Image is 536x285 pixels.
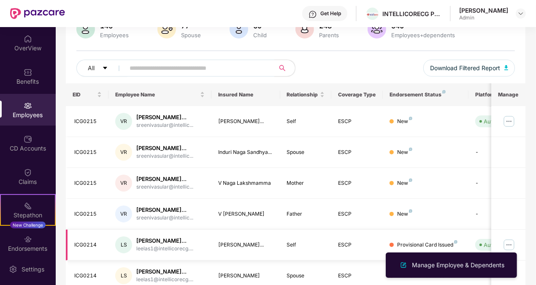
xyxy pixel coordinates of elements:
[287,241,325,249] div: Self
[230,20,248,38] img: svg+xml;base64,PHN2ZyB4bWxucz0iaHR0cDovL3d3dy53My5vcmcvMjAwMC9zdmciIHhtbG5zOnhsaW5rPSJodHRwOi8vd3...
[468,137,528,168] td: -
[218,118,273,126] div: [PERSON_NAME]...
[74,210,102,218] div: ICG0215
[368,20,386,38] img: svg+xml;base64,PHN2ZyB4bWxucz0iaHR0cDovL3d3dy53My5vcmcvMjAwMC9zdmciIHhtbG5zOnhsaW5rPSJodHRwOi8vd3...
[475,91,522,98] div: Platform Status
[218,179,273,187] div: V Naga Lakshmamma
[409,209,412,213] img: svg+xml;base64,PHN2ZyB4bWxucz0iaHR0cDovL3d3dy53My5vcmcvMjAwMC9zdmciIHdpZHRoPSI4IiBoZWlnaHQ9IjgiIH...
[484,117,517,126] div: Auto Verified
[211,83,280,106] th: Insured Name
[108,83,211,106] th: Employee Name
[454,240,457,244] img: svg+xml;base64,PHN2ZyB4bWxucz0iaHR0cDovL3d3dy53My5vcmcvMjAwMC9zdmciIHdpZHRoPSI4IiBoZWlnaHQ9IjgiIH...
[409,178,412,182] img: svg+xml;base64,PHN2ZyB4bWxucz0iaHR0cDovL3d3dy53My5vcmcvMjAwMC9zdmciIHdpZHRoPSI4IiBoZWlnaHQ9IjgiIH...
[136,175,193,183] div: [PERSON_NAME]...
[136,276,193,284] div: leelas1@intellicorecg....
[136,214,193,222] div: sreenivasular@intellic...
[398,260,409,270] img: svg+xml;base64,PHN2ZyB4bWxucz0iaHR0cDovL3d3dy53My5vcmcvMjAwMC9zdmciIHhtbG5zOnhsaW5rPSJodHRwOi8vd3...
[338,210,376,218] div: ESCP
[74,241,102,249] div: ICG0214
[338,241,376,249] div: ESCP
[410,260,506,270] div: Manage Employee & Dependents
[390,91,462,98] div: Endorsement Status
[397,118,412,126] div: New
[136,245,193,253] div: leelas1@intellicorecg....
[88,63,95,73] span: All
[218,210,273,218] div: V [PERSON_NAME]
[338,118,376,126] div: ESCP
[136,152,193,160] div: sreenivasular@intellic...
[24,235,32,244] img: svg+xml;base64,PHN2ZyBpZD0iRW5kb3JzZW1lbnRzIiB4bWxucz0iaHR0cDovL3d3dy53My5vcmcvMjAwMC9zdmciIHdpZH...
[287,118,325,126] div: Self
[115,144,132,161] div: VR
[317,32,341,38] div: Parents
[98,32,130,38] div: Employees
[423,60,515,77] button: Download Filtered Report
[136,121,193,129] div: sreenivasular@intellic...
[287,148,325,156] div: Spouse
[517,10,524,17] img: svg+xml;base64,PHN2ZyBpZD0iRHJvcGRvd24tMzJ4MzIiIHhtbG5zPSJodHRwOi8vd3d3LnczLm9yZy8yMDAwL3N2ZyIgd2...
[320,10,341,17] div: Get Help
[136,237,193,245] div: [PERSON_NAME]...
[102,65,108,72] span: caret-down
[430,63,500,73] span: Download Filtered Report
[76,60,128,77] button: Allcaret-down
[115,175,132,192] div: VR
[136,206,193,214] div: [PERSON_NAME]...
[115,113,132,130] div: VR
[136,144,193,152] div: [PERSON_NAME]...
[287,210,325,218] div: Father
[252,32,268,38] div: Child
[390,32,457,38] div: Employees+dependents
[309,10,317,19] img: svg+xml;base64,PHN2ZyBpZD0iSGVscC0zMngzMiIgeG1sbnM9Imh0dHA6Ly93d3cudzMub3JnLzIwMDAvc3ZnIiB3aWR0aD...
[76,20,95,38] img: svg+xml;base64,PHN2ZyB4bWxucz0iaHR0cDovL3d3dy53My5vcmcvMjAwMC9zdmciIHhtbG5zOnhsaW5rPSJodHRwOi8vd3...
[24,68,32,77] img: svg+xml;base64,PHN2ZyBpZD0iQmVuZWZpdHMiIHhtbG5zPSJodHRwOi8vd3d3LnczLm9yZy8yMDAwL3N2ZyIgd2lkdGg9Ij...
[287,179,325,187] div: Mother
[66,83,109,106] th: EID
[115,236,132,253] div: LS
[295,20,314,38] img: svg+xml;base64,PHN2ZyB4bWxucz0iaHR0cDovL3d3dy53My5vcmcvMjAwMC9zdmciIHhtbG5zOnhsaW5rPSJodHRwOi8vd3...
[74,179,102,187] div: ICG0215
[24,135,32,143] img: svg+xml;base64,PHN2ZyBpZD0iQ0RfQWNjb3VudHMiIGRhdGEtbmFtZT0iQ0QgQWNjb3VudHMiIHhtbG5zPSJodHRwOi8vd3...
[274,60,295,77] button: search
[280,83,332,106] th: Relationship
[136,268,193,276] div: [PERSON_NAME]...
[1,211,55,219] div: Stepathon
[459,6,508,14] div: [PERSON_NAME]
[157,20,176,38] img: svg+xml;base64,PHN2ZyB4bWxucz0iaHR0cDovL3d3dy53My5vcmcvMjAwMC9zdmciIHhtbG5zOnhsaW5rPSJodHRwOi8vd3...
[136,113,193,121] div: [PERSON_NAME]...
[502,238,516,252] img: manageButton
[73,91,96,98] span: EID
[442,90,446,93] img: svg+xml;base64,PHN2ZyB4bWxucz0iaHR0cDovL3d3dy53My5vcmcvMjAwMC9zdmciIHdpZHRoPSI4IiBoZWlnaHQ9IjgiIH...
[287,272,325,280] div: Spouse
[9,265,17,274] img: svg+xml;base64,PHN2ZyBpZD0iU2V0dGluZy0yMHgyMCIgeG1sbnM9Imh0dHA6Ly93d3cudzMub3JnLzIwMDAvc3ZnIiB3aW...
[19,265,47,274] div: Settings
[24,101,32,110] img: svg+xml;base64,PHN2ZyBpZD0iRW1wbG95ZWVzIiB4bWxucz0iaHR0cDovL3d3dy53My5vcmcvMjAwMC9zdmciIHdpZHRoPS...
[218,148,273,156] div: Induri Naga Sandhya...
[468,168,528,199] td: -
[397,148,412,156] div: New
[115,206,132,222] div: VR
[331,83,383,106] th: Coverage Type
[24,202,32,210] img: svg+xml;base64,PHN2ZyB4bWxucz0iaHR0cDovL3d3dy53My5vcmcvMjAwMC9zdmciIHdpZHRoPSIyMSIgaGVpZ2h0PSIyMC...
[484,241,517,249] div: Auto Verified
[397,241,457,249] div: Provisional Card Issued
[397,179,412,187] div: New
[115,91,198,98] span: Employee Name
[338,148,376,156] div: ESCP
[24,168,32,177] img: svg+xml;base64,PHN2ZyBpZD0iQ2xhaW0iIHhtbG5zPSJodHRwOi8vd3d3LnczLm9yZy8yMDAwL3N2ZyIgd2lkdGg9IjIwIi...
[179,32,203,38] div: Spouse
[397,210,412,218] div: New
[10,8,65,19] img: New Pazcare Logo
[459,14,508,21] div: Admin
[504,65,509,70] img: svg+xml;base64,PHN2ZyB4bWxucz0iaHR0cDovL3d3dy53My5vcmcvMjAwMC9zdmciIHhtbG5zOnhsaW5rPSJodHRwOi8vd3...
[74,272,102,280] div: ICG0214
[366,13,379,16] img: WhatsApp%20Image%202024-01-25%20at%2012.57.49%20PM.jpeg
[10,222,46,228] div: New Challenge
[338,272,376,280] div: ESCP
[24,35,32,43] img: svg+xml;base64,PHN2ZyBpZD0iSG9tZSIgeG1sbnM9Imh0dHA6Ly93d3cudzMub3JnLzIwMDAvc3ZnIiB3aWR0aD0iMjAiIG...
[468,199,528,230] td: -
[218,272,273,280] div: [PERSON_NAME]
[74,118,102,126] div: ICG0215
[382,10,441,18] div: INTELLICORECG PRIVATE LIMITED
[502,115,516,128] img: manageButton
